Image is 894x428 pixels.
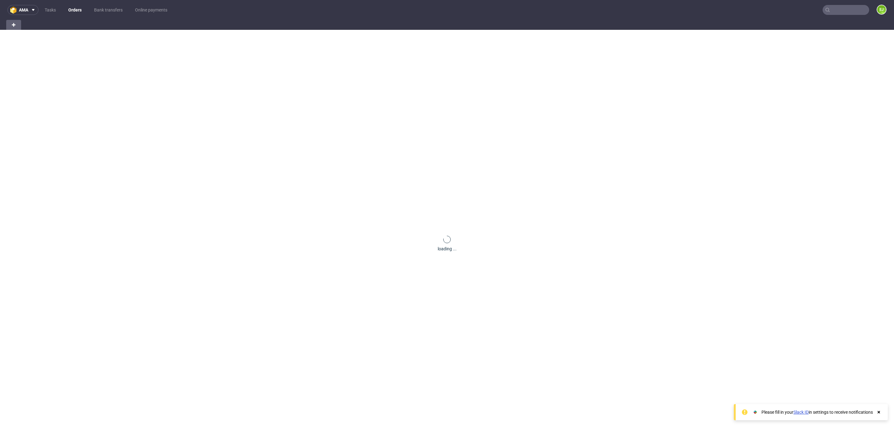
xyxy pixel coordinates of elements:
a: Slack ID [793,410,809,415]
a: Tasks [41,5,60,15]
span: ama [19,8,28,12]
img: Slack [752,409,758,415]
div: Please fill in your in settings to receive notifications [761,409,873,415]
a: Online payments [131,5,171,15]
div: loading ... [438,246,457,252]
figcaption: EJ [877,5,886,14]
a: Bank transfers [90,5,126,15]
a: Orders [65,5,85,15]
button: ama [7,5,38,15]
img: logo [10,7,19,14]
